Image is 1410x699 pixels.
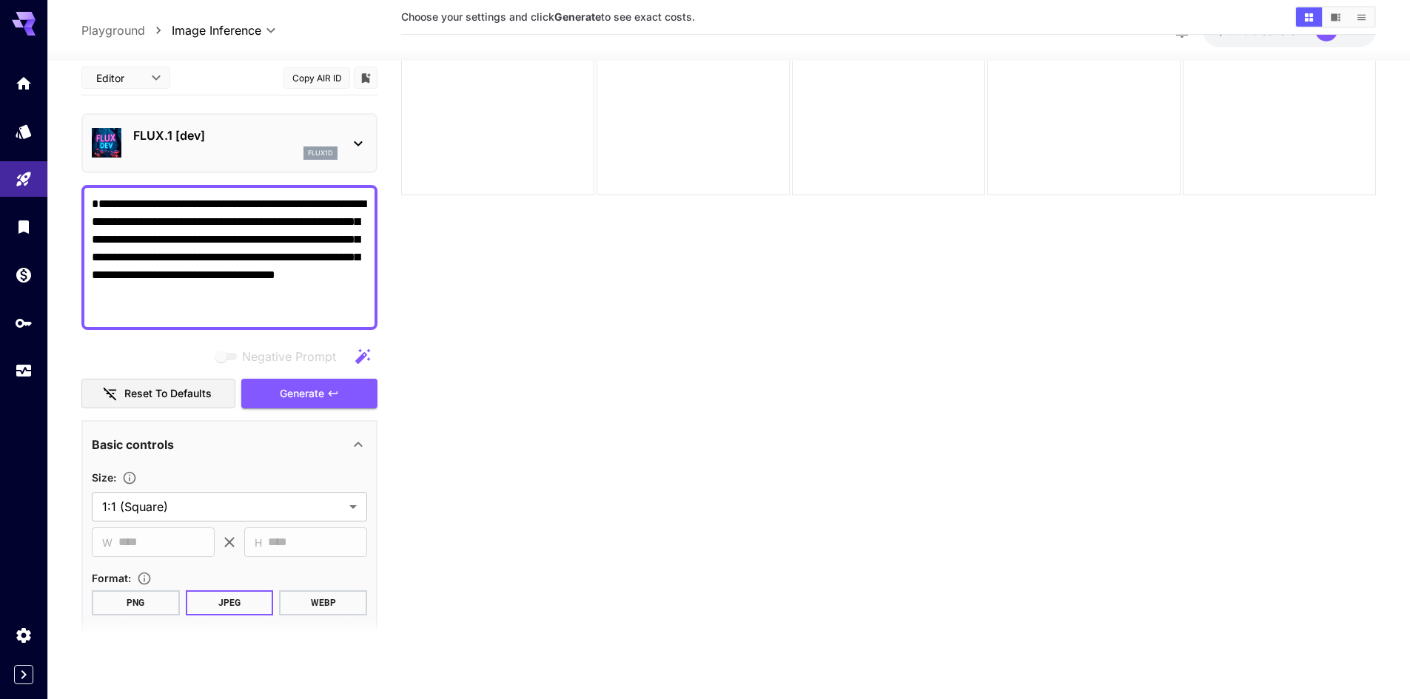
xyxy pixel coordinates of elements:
div: Playground [15,170,33,189]
div: Usage [15,357,33,375]
div: Settings [15,626,33,644]
nav: breadcrumb [81,21,172,39]
button: Show images in video view [1323,7,1349,27]
span: Negative Prompt [242,348,336,365]
span: Negative prompts are not compatible with the selected model. [212,347,348,365]
p: flux1d [308,148,333,158]
p: Basic controls [92,435,174,453]
div: Library [15,217,33,236]
span: Size : [92,470,116,483]
span: Choose your settings and click to see exact costs. [401,10,695,23]
button: Show images in grid view [1296,7,1322,27]
button: Choose the file format for the output image. [131,571,158,586]
div: Basic controls [92,426,367,462]
div: Wallet [15,266,33,284]
div: Models [15,122,33,141]
span: Generate [280,384,324,402]
button: Show images in list view [1349,7,1374,27]
div: Home [15,74,33,92]
button: JPEG [186,590,274,615]
p: FLUX.1 [dev] [133,126,338,144]
button: Adjust the dimensions of the generated image by specifying its width and height in pixels, or sel... [116,470,143,485]
button: PNG [92,590,180,615]
span: $18.10 [1218,24,1252,37]
div: FLUX.1 [dev]flux1d [92,121,367,166]
button: Reset to defaults [81,378,235,408]
span: Editor [96,70,142,86]
button: WEBP [279,590,367,615]
button: Expand sidebar [14,665,33,684]
span: Image Inference [172,21,261,39]
span: H [255,533,262,550]
button: Generate [241,378,377,408]
div: Show images in grid viewShow images in video viewShow images in list view [1295,6,1376,28]
span: W [102,533,113,550]
button: Add to library [359,69,372,87]
span: Format : [92,571,131,584]
span: credits left [1252,24,1303,37]
b: Generate [554,10,601,23]
button: Copy AIR ID [283,67,350,88]
span: 1:1 (Square) [102,498,343,516]
div: API Keys [15,314,33,332]
a: Playground [81,21,145,39]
